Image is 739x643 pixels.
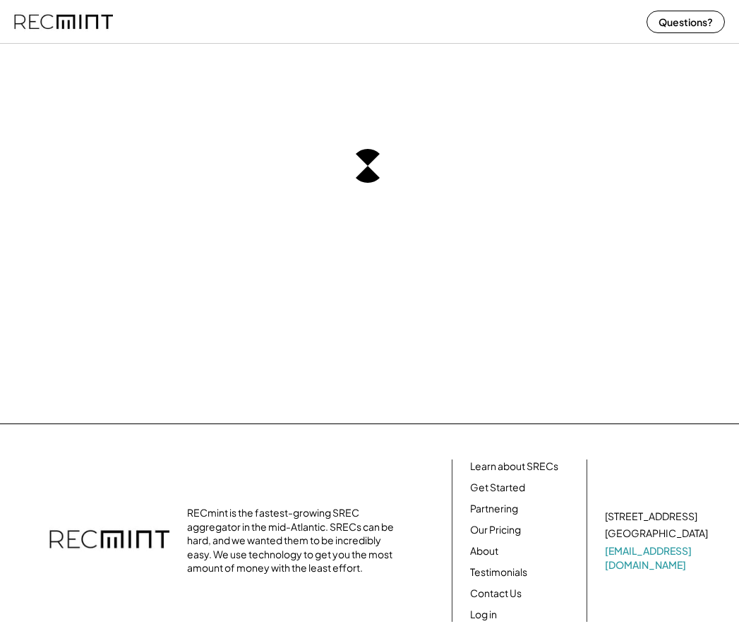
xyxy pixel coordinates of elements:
a: Testimonials [470,565,527,579]
img: recmint-logotype%403x%20%281%29.jpeg [14,3,113,40]
div: [STREET_ADDRESS] [605,510,697,524]
a: Our Pricing [470,523,521,537]
a: Learn about SRECs [470,459,558,474]
a: Log in [470,608,497,622]
div: [GEOGRAPHIC_DATA] [605,527,708,541]
img: recmint-logotype%403x.png [49,516,169,565]
a: About [470,544,498,558]
a: [EMAIL_ADDRESS][DOMAIN_NAME] [605,544,711,572]
a: Contact Us [470,587,522,601]
button: Questions? [647,11,725,33]
a: Partnering [470,502,518,516]
a: Get Started [470,481,525,495]
div: RECmint is the fastest-growing SREC aggregator in the mid-Atlantic. SRECs can be hard, and we wan... [187,506,399,575]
